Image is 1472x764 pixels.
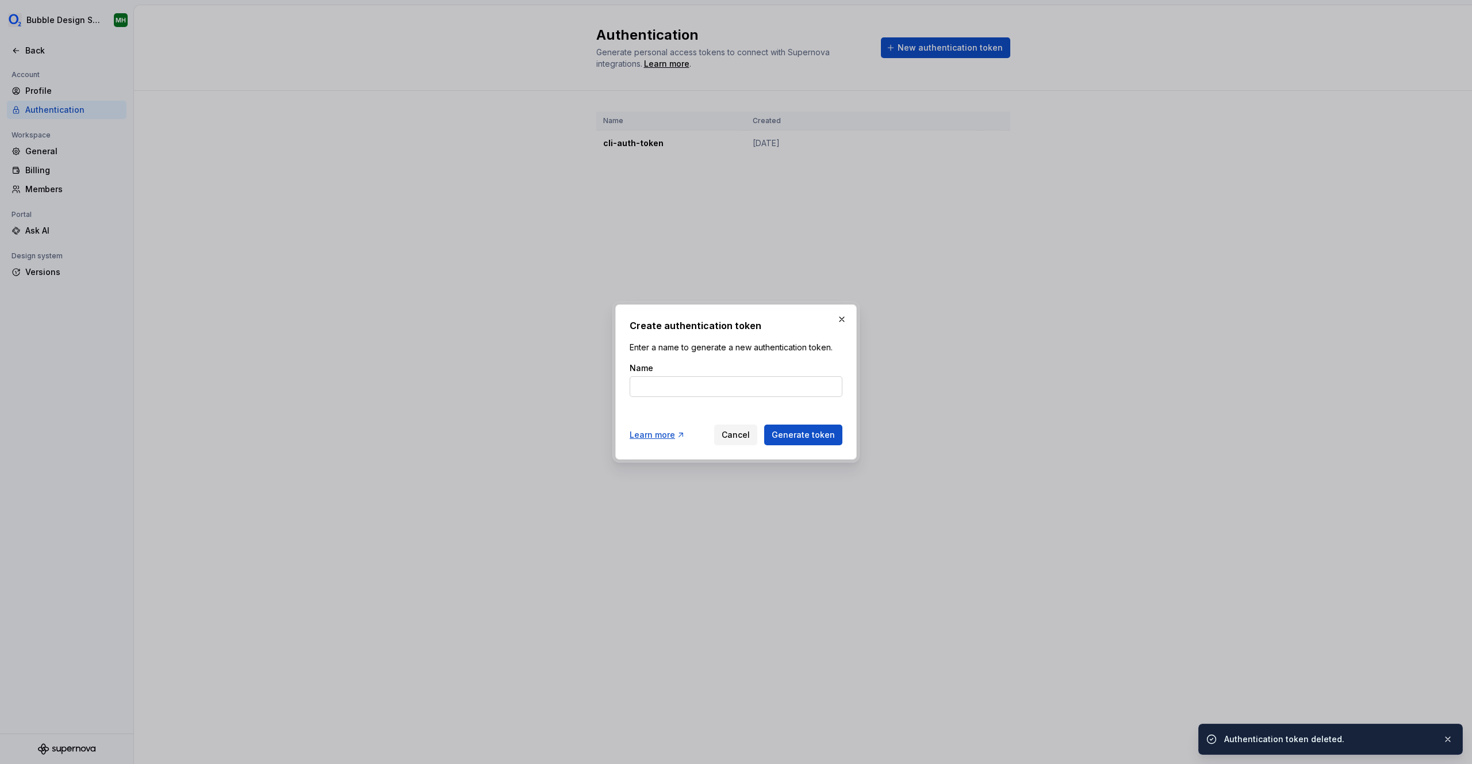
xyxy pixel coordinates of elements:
[764,425,842,445] button: Generate token
[714,425,757,445] button: Cancel
[722,429,750,441] span: Cancel
[630,429,685,441] a: Learn more
[772,429,835,441] span: Generate token
[1224,734,1433,745] div: Authentication token deleted.
[630,342,842,353] p: Enter a name to generate a new authentication token.
[630,319,842,333] h2: Create authentication token
[630,362,653,374] label: Name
